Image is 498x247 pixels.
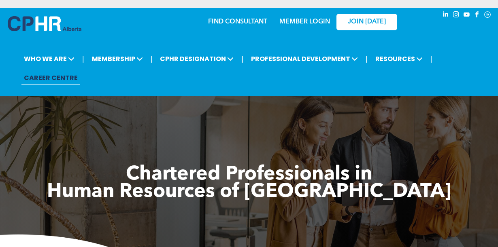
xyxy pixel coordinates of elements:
li: | [82,51,84,67]
span: PROFESSIONAL DEVELOPMENT [249,51,360,66]
span: Chartered Professionals in [126,165,372,184]
a: JOIN [DATE] [336,14,397,30]
a: youtube [462,10,471,21]
li: | [241,51,243,67]
a: linkedin [441,10,450,21]
li: | [151,51,153,67]
span: CPHR DESIGNATION [157,51,236,66]
li: | [366,51,368,67]
a: facebook [472,10,481,21]
a: FIND CONSULTANT [208,19,267,25]
span: JOIN [DATE] [348,18,386,26]
a: CAREER CENTRE [21,70,80,85]
li: | [430,51,432,67]
span: RESOURCES [373,51,425,66]
a: Social network [483,10,492,21]
img: A blue and white logo for cp alberta [8,16,81,31]
span: Human Resources of [GEOGRAPHIC_DATA] [47,182,451,202]
span: MEMBERSHIP [89,51,145,66]
a: MEMBER LOGIN [279,19,330,25]
span: WHO WE ARE [21,51,77,66]
a: instagram [451,10,460,21]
